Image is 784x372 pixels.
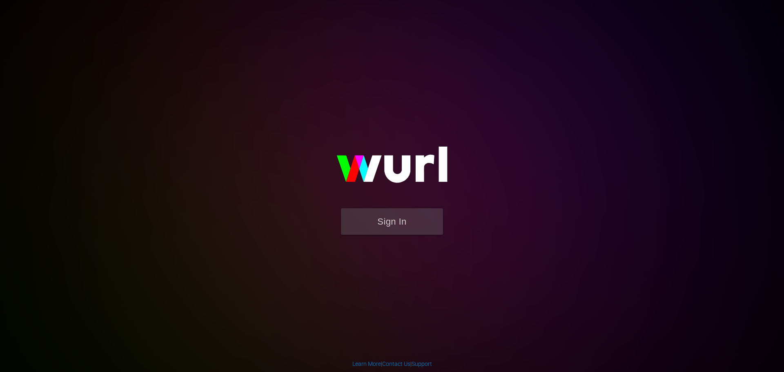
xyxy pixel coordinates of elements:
div: | | [352,360,432,368]
a: Learn More [352,361,381,367]
button: Sign In [341,208,443,235]
a: Contact Us [382,361,410,367]
a: Support [412,361,432,367]
img: wurl-logo-on-black-223613ac3d8ba8fe6dc639794a292ebdb59501304c7dfd60c99c58986ef67473.svg [310,129,474,208]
